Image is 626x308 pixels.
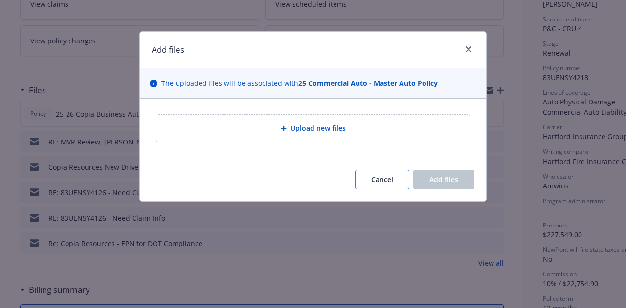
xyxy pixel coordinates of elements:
span: Upload new files [291,123,346,133]
div: Upload new files [156,114,470,142]
button: Add files [413,170,474,189]
button: Cancel [355,170,409,189]
span: Add files [429,175,458,184]
span: Cancel [371,175,393,184]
